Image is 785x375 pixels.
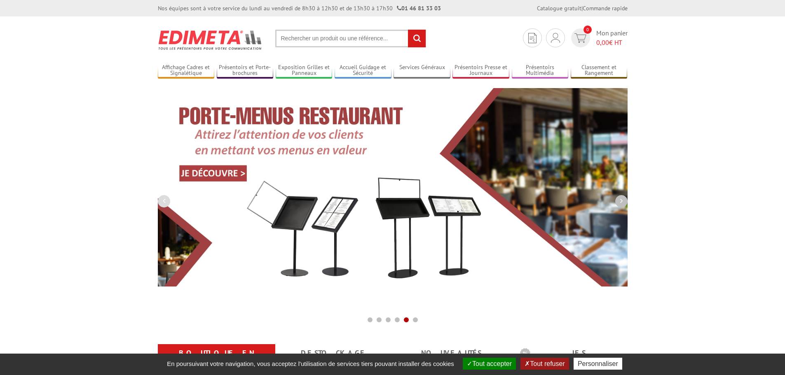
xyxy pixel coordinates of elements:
[537,5,581,12] a: Catalogue gratuit
[537,4,628,12] div: |
[551,33,560,43] img: devis rapide
[158,4,441,12] div: Nos équipes sont à votre service du lundi au vendredi de 8h30 à 12h30 et de 13h30 à 17h30
[335,64,391,77] a: Accueil Guidage et Sécurité
[452,64,509,77] a: Présentoirs Presse et Journaux
[583,5,628,12] a: Commande rapide
[163,360,458,367] span: En poursuivant votre navigation, vous acceptez l'utilisation de services tiers pouvant installer ...
[403,346,500,361] a: nouveautés
[276,64,333,77] a: Exposition Grilles et Panneaux
[596,38,628,47] span: € HT
[520,358,569,370] button: Tout refuser
[158,25,263,55] img: Présentoir, panneau, stand - Edimeta - PLV, affichage, mobilier bureau, entreprise
[520,346,623,362] b: Les promotions
[574,33,586,43] img: devis rapide
[285,346,383,361] a: Destockage
[397,5,441,12] strong: 01 46 81 33 03
[596,38,609,47] span: 0,00
[583,26,592,34] span: 0
[512,64,569,77] a: Présentoirs Multimédia
[571,64,628,77] a: Classement et Rangement
[275,30,426,47] input: Rechercher un produit ou une référence...
[463,358,516,370] button: Tout accepter
[217,64,274,77] a: Présentoirs et Porte-brochures
[528,33,537,43] img: devis rapide
[158,64,215,77] a: Affichage Cadres et Signalétique
[596,28,628,47] span: Mon panier
[408,30,426,47] input: rechercher
[394,64,450,77] a: Services Généraux
[574,358,622,370] button: Personnaliser (fenêtre modale)
[569,28,628,47] a: devis rapide 0 Mon panier 0,00€ HT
